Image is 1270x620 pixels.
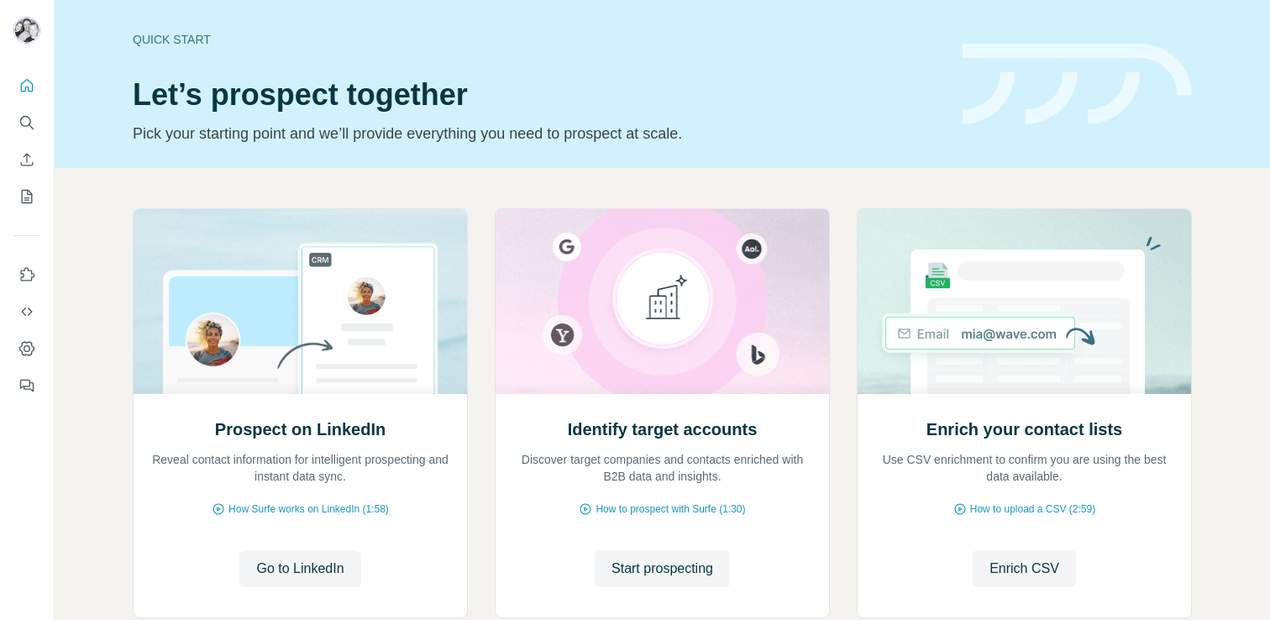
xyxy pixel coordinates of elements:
p: Use CSV enrichment to confirm you are using the best data available. [874,451,1174,485]
button: Search [13,108,40,138]
span: How Surfe works on LinkedIn (1:58) [228,502,389,517]
h2: Prospect on LinkedIn [215,418,386,441]
span: How to upload a CSV (2:59) [970,502,1095,517]
p: Discover target companies and contacts enriched with B2B data and insights. [512,451,812,485]
h2: Enrich your contact lists [926,418,1122,441]
button: Start prospecting [595,550,730,587]
span: Start prospecting [611,559,713,579]
button: Go to LinkedIn [239,550,360,587]
button: Enrich CSV [973,550,1076,587]
p: Pick your starting point and we’ll provide everything you need to prospect at scale. [133,122,942,145]
button: Enrich CSV [13,144,40,175]
img: Prospect on LinkedIn [133,209,468,394]
img: Identify target accounts [495,209,830,394]
p: Reveal contact information for intelligent prospecting and instant data sync. [150,451,450,485]
button: Use Surfe API [13,297,40,327]
button: Feedback [13,370,40,401]
button: My lists [13,181,40,212]
h1: Let’s prospect together [133,78,942,112]
span: How to prospect with Surfe (1:30) [596,502,745,517]
span: Enrich CSV [989,559,1059,579]
img: Avatar [13,17,40,44]
img: Enrich your contact lists [857,209,1192,394]
div: Quick start [133,31,942,48]
img: banner [963,44,1192,125]
button: Quick start [13,71,40,101]
button: Dashboard [13,334,40,364]
button: Use Surfe on LinkedIn [13,260,40,290]
span: Go to LinkedIn [256,559,344,579]
h2: Identify target accounts [568,418,758,441]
